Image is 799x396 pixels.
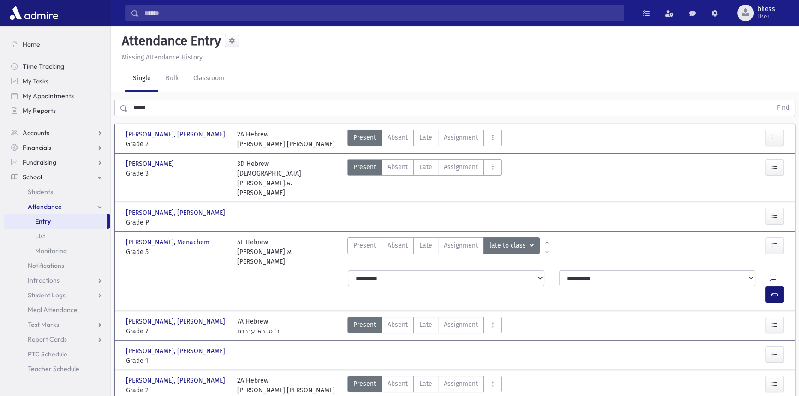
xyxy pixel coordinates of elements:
[126,130,227,139] span: [PERSON_NAME], [PERSON_NAME]
[483,237,540,254] button: late to class
[237,159,339,198] div: 3D Hebrew [DEMOGRAPHIC_DATA][PERSON_NAME].א. [PERSON_NAME]
[4,243,110,258] a: Monitoring
[23,143,51,152] span: Financials
[125,66,158,92] a: Single
[388,241,408,250] span: Absent
[353,162,376,172] span: Present
[4,184,110,199] a: Students
[23,77,48,85] span: My Tasks
[139,5,624,21] input: Search
[28,320,59,329] span: Test Marks
[4,170,110,184] a: School
[444,320,478,330] span: Assignment
[35,247,67,255] span: Monitoring
[4,89,110,103] a: My Appointments
[122,53,203,61] u: Missing Attendance History
[757,6,775,13] span: bhess
[28,261,64,270] span: Notifications
[444,162,478,172] span: Assignment
[419,241,432,250] span: Late
[347,237,540,266] div: AttTypes
[4,288,110,302] a: Student Logs
[4,317,110,332] a: Test Marks
[4,273,110,288] a: Infractions
[237,130,335,149] div: 2A Hebrew [PERSON_NAME] [PERSON_NAME]
[419,320,432,330] span: Late
[419,162,432,172] span: Late
[347,317,502,336] div: AttTypes
[23,173,42,181] span: School
[126,356,228,366] span: Grade 1
[126,237,211,247] span: [PERSON_NAME], Menachem
[237,376,335,395] div: 2A Hebrew [PERSON_NAME] [PERSON_NAME]
[186,66,232,92] a: Classroom
[771,100,795,116] button: Find
[388,320,408,330] span: Absent
[23,92,74,100] span: My Appointments
[23,106,56,115] span: My Reports
[28,291,66,299] span: Student Logs
[347,130,502,149] div: AttTypes
[28,306,78,314] span: Meal Attendance
[4,74,110,89] a: My Tasks
[4,214,107,229] a: Entry
[35,217,51,225] span: Entry
[353,241,376,250] span: Present
[126,385,228,395] span: Grade 2
[23,62,64,71] span: Time Tracking
[444,241,478,250] span: Assignment
[28,188,53,196] span: Students
[35,232,45,240] span: List
[419,133,432,142] span: Late
[388,133,408,142] span: Absent
[4,302,110,317] a: Meal Attendance
[4,332,110,347] a: Report Cards
[347,376,502,395] div: AttTypes
[126,218,228,227] span: Grade P
[23,129,49,137] span: Accounts
[4,347,110,361] a: PTC Schedule
[4,199,110,214] a: Attendance
[4,229,110,243] a: List
[4,140,110,155] a: Financials
[237,237,339,266] div: 5E Hebrew [PERSON_NAME] א. [PERSON_NAME]
[7,4,60,22] img: AdmirePro
[23,158,56,166] span: Fundraising
[4,59,110,74] a: Time Tracking
[28,335,67,343] span: Report Cards
[126,376,227,385] span: [PERSON_NAME], [PERSON_NAME]
[28,350,67,358] span: PTC Schedule
[126,346,227,356] span: [PERSON_NAME], [PERSON_NAME]
[237,317,280,336] div: 7A Hebrew ר' ס. ראזענבוים
[126,159,176,169] span: [PERSON_NAME]
[4,361,110,376] a: Teacher Schedule
[353,320,376,330] span: Present
[126,247,228,257] span: Grade 5
[757,13,775,20] span: User
[23,40,40,48] span: Home
[158,66,186,92] a: Bulk
[4,125,110,140] a: Accounts
[28,276,60,284] span: Infractions
[118,53,203,61] a: Missing Attendance History
[126,169,228,178] span: Grade 3
[4,258,110,273] a: Notifications
[489,241,528,251] span: late to class
[126,317,227,326] span: [PERSON_NAME], [PERSON_NAME]
[4,103,110,118] a: My Reports
[353,379,376,389] span: Present
[353,133,376,142] span: Present
[126,208,227,218] span: [PERSON_NAME], [PERSON_NAME]
[347,159,502,198] div: AttTypes
[388,379,408,389] span: Absent
[28,202,62,211] span: Attendance
[126,326,228,336] span: Grade 7
[444,133,478,142] span: Assignment
[4,155,110,170] a: Fundraising
[388,162,408,172] span: Absent
[118,33,221,49] h5: Attendance Entry
[126,139,228,149] span: Grade 2
[4,37,110,52] a: Home
[28,365,79,373] span: Teacher Schedule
